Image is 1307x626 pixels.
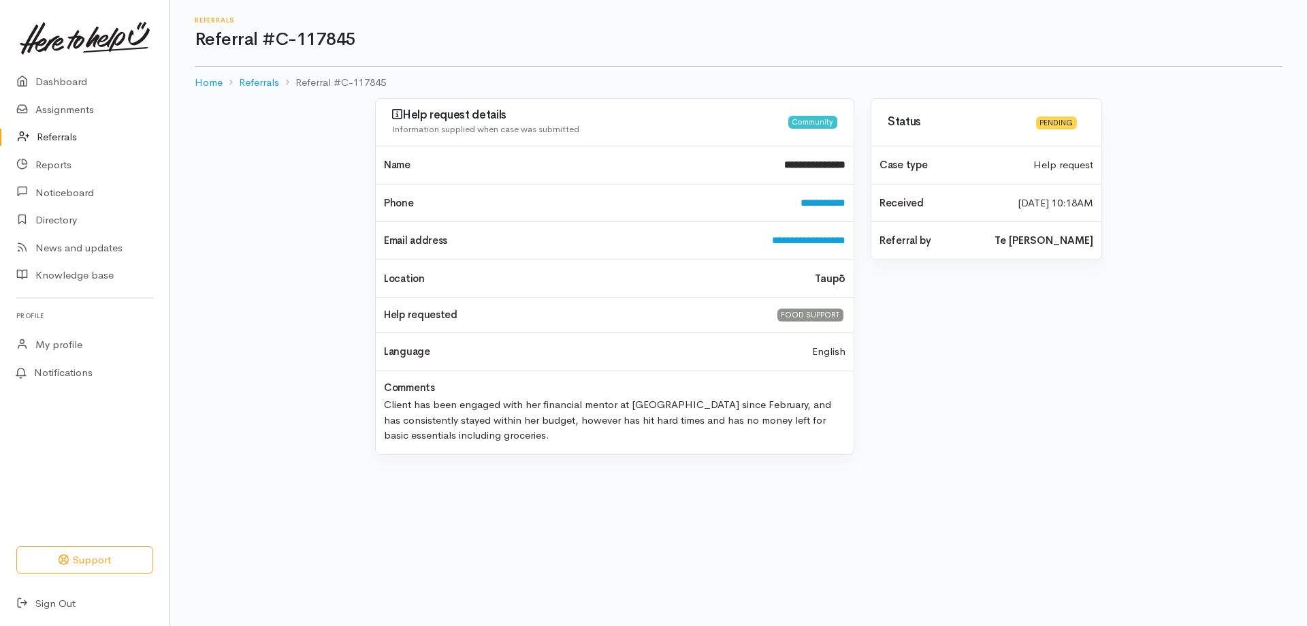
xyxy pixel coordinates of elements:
span: Information supplied when case was submitted [392,123,579,135]
div: Client has been engaged with her financial mentor at [GEOGRAPHIC_DATA] since February, and has co... [376,393,854,443]
h1: Referral #C-117845 [195,30,1282,50]
button: Support [16,546,153,574]
div: Community [788,116,837,129]
h6: Referrals [195,16,1282,24]
h3: Status [888,116,1028,129]
div: Pending [1036,116,1077,129]
h6: Profile [16,307,153,325]
b: Te [PERSON_NAME] [995,233,1093,249]
h3: Help request details [392,108,788,122]
h4: Received [880,198,1001,209]
b: Taupō [815,271,845,287]
h4: Help requested [384,309,759,321]
div: Help request [1025,157,1101,173]
div: FOOD SUPPORT [777,309,843,322]
div: English [804,344,854,360]
h4: Phone [384,198,784,209]
h4: Name [384,159,768,171]
a: Referrals [239,75,279,91]
time: [DATE] 10:18AM [1018,195,1093,211]
li: Referral #C-117845 [279,75,386,91]
h4: Referral by [880,235,978,247]
nav: breadcrumb [195,67,1282,99]
h4: Email address [384,235,756,247]
h4: Comments [384,382,435,394]
h4: Language [384,346,430,358]
h4: Location [384,273,798,285]
h4: Case type [880,159,1017,171]
a: Home [195,75,223,91]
